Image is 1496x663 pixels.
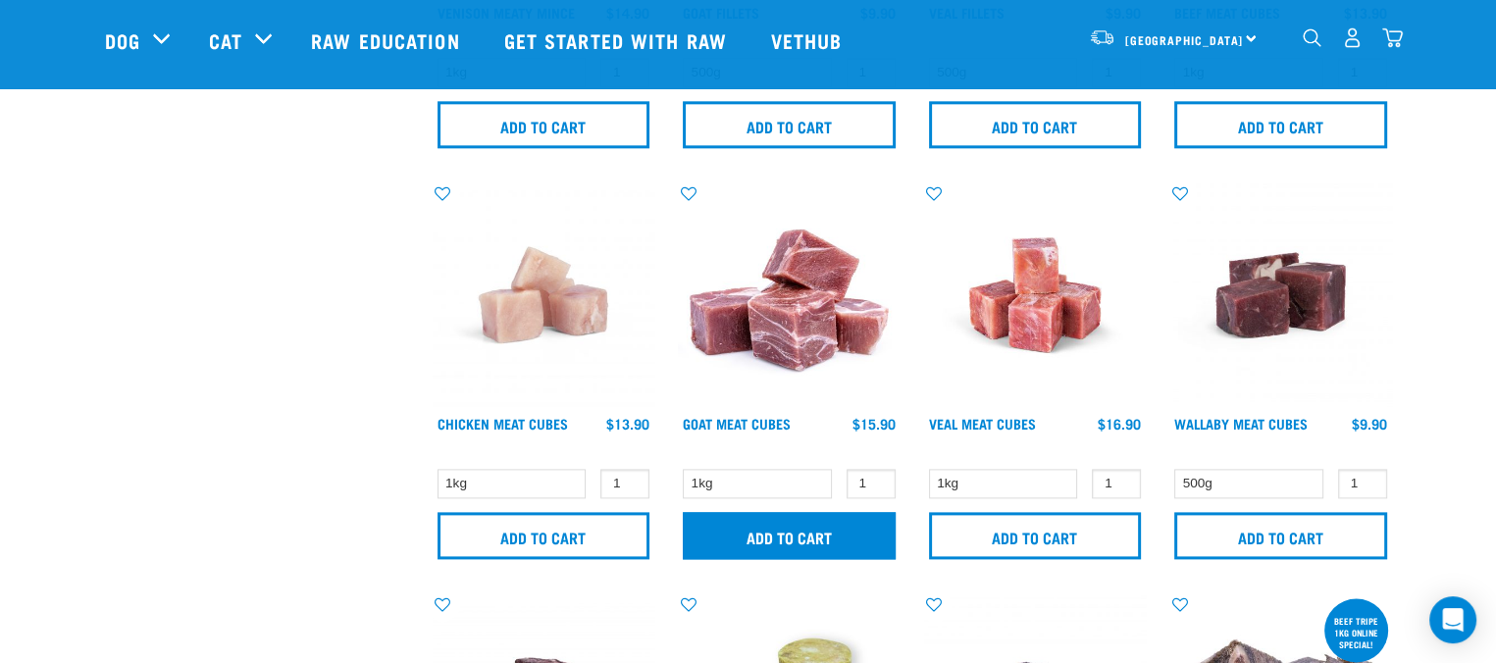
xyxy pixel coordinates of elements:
span: [GEOGRAPHIC_DATA] [1125,36,1244,43]
a: Veal Meat Cubes [929,420,1036,427]
a: Dog [105,25,140,55]
img: user.png [1342,27,1363,48]
input: Add to cart [438,101,650,148]
input: Add to cart [683,512,896,559]
input: Add to cart [683,101,896,148]
img: home-icon@2x.png [1382,27,1403,48]
input: Add to cart [1174,512,1387,559]
a: Cat [209,25,242,55]
a: Goat Meat Cubes [683,420,791,427]
div: Open Intercom Messenger [1429,596,1476,643]
a: Wallaby Meat Cubes [1174,420,1308,427]
img: home-icon-1@2x.png [1303,28,1321,47]
div: $9.90 [1352,416,1387,432]
div: Beef tripe 1kg online special! [1324,606,1388,659]
a: Vethub [751,1,867,79]
a: Get started with Raw [485,1,751,79]
div: $13.90 [606,416,649,432]
img: Veal Meat Cubes8454 [924,183,1147,406]
input: 1 [1092,469,1141,499]
div: $16.90 [1098,416,1141,432]
img: van-moving.png [1089,28,1115,46]
input: Add to cart [929,101,1142,148]
input: Add to cart [438,512,650,559]
input: Add to cart [1174,101,1387,148]
img: 1184 Wild Goat Meat Cubes Boneless 01 [678,183,901,406]
input: 1 [600,469,649,499]
input: 1 [1338,469,1387,499]
a: Chicken Meat Cubes [438,420,568,427]
a: Raw Education [291,1,484,79]
img: Wallaby Meat Cubes [1169,183,1392,406]
input: 1 [847,469,896,499]
div: $15.90 [852,416,896,432]
input: Add to cart [929,512,1142,559]
img: Chicken meat [433,183,655,406]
